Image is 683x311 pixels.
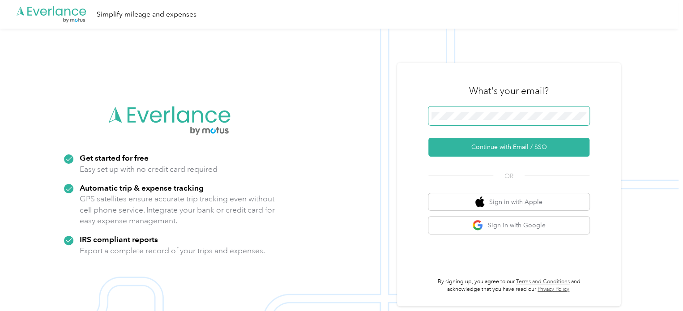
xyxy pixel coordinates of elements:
[538,286,569,293] a: Privacy Policy
[472,220,483,231] img: google logo
[428,138,589,157] button: Continue with Email / SSO
[80,153,149,162] strong: Get started for free
[428,278,589,294] p: By signing up, you agree to our and acknowledge that you have read our .
[469,85,549,97] h3: What's your email?
[493,171,525,181] span: OR
[475,196,484,208] img: apple logo
[80,164,218,175] p: Easy set up with no credit card required
[80,193,275,226] p: GPS satellites ensure accurate trip tracking even without cell phone service. Integrate your bank...
[428,217,589,234] button: google logoSign in with Google
[97,9,196,20] div: Simplify mileage and expenses
[80,245,265,256] p: Export a complete record of your trips and expenses.
[516,278,570,285] a: Terms and Conditions
[428,193,589,211] button: apple logoSign in with Apple
[80,234,158,244] strong: IRS compliant reports
[80,183,204,192] strong: Automatic trip & expense tracking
